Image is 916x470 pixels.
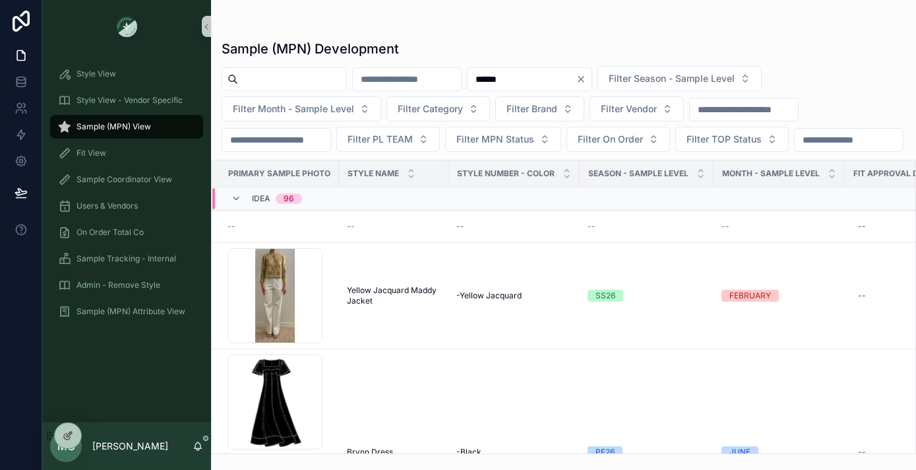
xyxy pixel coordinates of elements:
a: Yellow Jacquard Maddy Jacket [347,285,441,306]
a: Fit View [50,141,203,165]
span: Filter PL TEAM [348,133,413,146]
div: SS26 [595,290,615,302]
a: Style View - Vendor Specific [50,88,203,112]
span: Sample (MPN) View [76,121,151,132]
span: -- [228,221,235,232]
a: JUNE [721,446,837,458]
a: On Order Total Co [50,220,203,244]
a: Sample (MPN) Attribute View [50,300,203,323]
span: Filter MPN Status [456,133,534,146]
span: Style View - Vendor Specific [76,95,183,106]
span: -- [588,221,595,232]
button: Select Button [445,127,561,152]
a: Sample Tracking - Internal [50,247,203,271]
span: Admin - Remove Style [76,280,160,290]
span: -- [456,221,464,232]
div: -- [858,447,866,457]
span: Style Number - Color [457,168,555,179]
span: Brynn Dress [347,447,393,457]
a: PF26 [588,446,706,458]
button: Select Button [386,96,490,121]
div: scrollable content [42,53,211,341]
span: Idea [252,193,270,204]
span: Users & Vendors [76,201,138,211]
div: JUNE [729,446,750,458]
button: Select Button [675,127,789,152]
span: Season - Sample Level [588,168,688,179]
p: [PERSON_NAME] [92,440,168,453]
a: FEBRUARY [721,290,837,302]
a: Sample Coordinator View [50,168,203,191]
span: Filter Brand [506,102,557,116]
button: Select Button [336,127,440,152]
a: -- [588,221,706,232]
span: Style Name [348,168,399,179]
span: -Black [456,447,481,457]
button: Select Button [222,96,381,121]
a: -- [228,221,331,232]
a: Users & Vendors [50,194,203,218]
img: App logo [116,16,137,37]
span: Style View [76,69,116,79]
a: -Yellow Jacquard [456,290,572,301]
button: Select Button [597,66,762,91]
button: Select Button [590,96,684,121]
div: -- [858,221,866,232]
div: FEBRUARY [729,290,771,302]
span: Filter Vendor [601,102,657,116]
a: Sample (MPN) View [50,115,203,139]
div: PF26 [595,446,615,458]
span: -- [721,221,729,232]
a: -- [721,221,837,232]
div: 96 [284,193,294,204]
button: Clear [576,74,592,84]
span: -Yellow Jacquard [456,290,522,301]
span: Filter TOP Status [687,133,762,146]
span: MONTH - SAMPLE LEVEL [722,168,820,179]
a: Style View [50,62,203,86]
span: Fit View [76,148,106,158]
button: Select Button [566,127,670,152]
span: Filter Season - Sample Level [609,72,735,85]
h1: Sample (MPN) Development [222,40,399,58]
span: Sample (MPN) Attribute View [76,306,185,317]
span: Sample Tracking - Internal [76,253,176,264]
a: Admin - Remove Style [50,273,203,297]
a: Brynn Dress [347,447,441,457]
span: Primary Sample Photo [228,168,330,179]
a: SS26 [588,290,706,302]
span: -- [347,221,355,232]
span: Sample Coordinator View [76,174,172,185]
a: -- [347,221,441,232]
span: Filter Category [398,102,463,116]
span: Filter Month - Sample Level [233,102,354,116]
span: On Order Total Co [76,227,144,238]
a: -- [456,221,572,232]
button: Select Button [495,96,584,121]
div: -- [858,290,866,301]
span: Filter On Order [578,133,643,146]
a: -Black [456,447,572,457]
